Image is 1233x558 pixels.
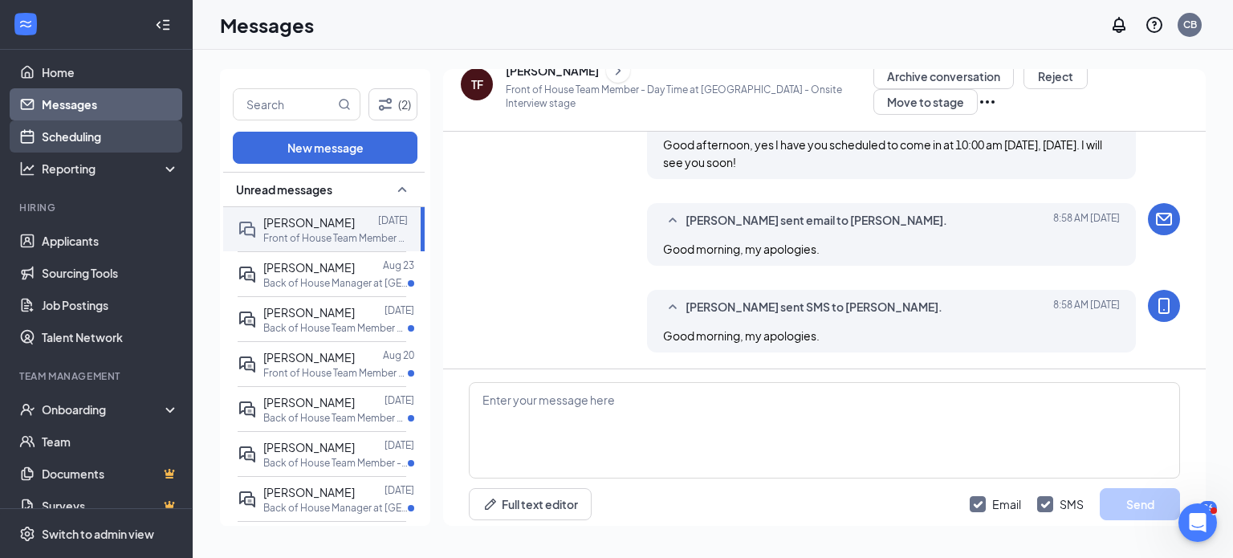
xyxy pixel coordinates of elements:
button: Filter (2) [368,88,417,120]
button: Reject [1023,63,1088,89]
a: Home [42,56,179,88]
svg: DoubleChat [238,220,257,239]
p: Front of House Team Member - Day Time at [GEOGRAPHIC_DATA] [263,366,408,380]
div: Hiring [19,201,176,214]
div: CB [1183,18,1197,31]
svg: Email [1154,210,1174,229]
a: Sourcing Tools [42,257,179,289]
div: 26 [1199,501,1217,515]
button: ChevronRight [606,59,630,83]
a: Messages [42,88,179,120]
input: Search [234,89,335,120]
p: Front of House Team Member - Day Time at [GEOGRAPHIC_DATA] - Onsite Interview stage [506,83,873,110]
a: SurveysCrown [42,490,179,522]
p: [DATE] [378,214,408,227]
p: Front of House Team Member - Day Time at [GEOGRAPHIC_DATA] [263,231,408,245]
span: Good morning, my apologies. [663,328,820,343]
p: Back of House Manager at [GEOGRAPHIC_DATA] [263,276,408,290]
a: Applicants [42,225,179,257]
span: [PERSON_NAME] [263,260,355,275]
svg: ChevronRight [610,61,626,80]
svg: SmallChevronUp [663,298,682,317]
a: DocumentsCrown [42,458,179,490]
p: Back of House Team Member - 530AM-2PM SHIFT ONLY at [GEOGRAPHIC_DATA] [263,456,408,470]
iframe: Intercom live chat [1178,503,1217,542]
p: [DATE] [385,303,414,317]
span: Unread messages [236,181,332,198]
svg: ActiveDoubleChat [238,265,257,284]
svg: Ellipses [978,92,997,112]
a: Talent Network [42,321,179,353]
a: Scheduling [42,120,179,153]
span: [PERSON_NAME] sent SMS to [PERSON_NAME]. [686,298,942,317]
button: New message [233,132,417,164]
p: Back of House Manager at [GEOGRAPHIC_DATA] [263,501,408,515]
span: [DATE] 8:58 AM [1053,298,1120,317]
div: TF [471,76,483,92]
svg: ActiveDoubleChat [238,445,257,464]
a: Job Postings [42,289,179,321]
svg: SmallChevronUp [393,180,412,199]
span: [PERSON_NAME] [263,440,355,454]
div: Switch to admin view [42,526,154,542]
div: Team Management [19,369,176,383]
svg: SmallChevronUp [663,211,682,230]
svg: ActiveDoubleChat [238,355,257,374]
p: Back of House Team Member at [GEOGRAPHIC_DATA] [263,321,408,335]
svg: Notifications [1109,15,1129,35]
svg: ActiveDoubleChat [238,490,257,509]
button: Send [1100,488,1180,520]
p: Back of House Team Member at [GEOGRAPHIC_DATA] [263,411,408,425]
span: [PERSON_NAME] [263,350,355,365]
span: [PERSON_NAME] [263,305,355,320]
p: [DATE] [385,393,414,407]
span: Good morning, my apologies. [663,242,820,256]
svg: ActiveDoubleChat [238,310,257,329]
a: Team [42,426,179,458]
svg: Collapse [155,17,171,33]
p: Aug 20 [383,348,414,362]
svg: UserCheck [19,401,35,417]
span: [PERSON_NAME] [263,485,355,499]
svg: MobileSms [1154,296,1174,316]
svg: QuestionInfo [1145,15,1164,35]
button: Move to stage [873,89,978,115]
h1: Messages [220,11,314,39]
svg: MagnifyingGlass [338,98,351,111]
div: Onboarding [42,401,165,417]
svg: Settings [19,526,35,542]
button: Archive conversation [873,63,1014,89]
div: [PERSON_NAME] [506,63,599,79]
span: [PERSON_NAME] [263,215,355,230]
svg: ActiveDoubleChat [238,400,257,419]
p: Aug 23 [383,259,414,272]
span: [DATE] 8:58 AM [1053,211,1120,230]
svg: Filter [376,95,395,114]
span: [PERSON_NAME] sent email to [PERSON_NAME]. [686,211,947,230]
p: [DATE] [385,438,414,452]
p: [DATE] [385,483,414,497]
svg: Analysis [19,161,35,177]
span: Good afternoon, yes I have you scheduled to come in at 10:00 am [DATE], [DATE]. I will see you soon! [663,137,1102,169]
div: Reporting [42,161,180,177]
span: [PERSON_NAME] [263,395,355,409]
svg: WorkstreamLogo [18,16,34,32]
svg: Pen [482,496,498,512]
button: Full text editorPen [469,488,592,520]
